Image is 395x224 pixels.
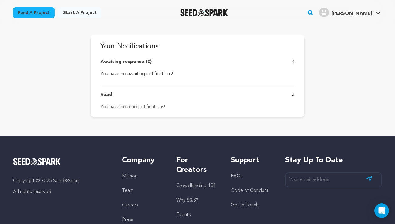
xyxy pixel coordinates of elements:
a: Seed&Spark Homepage [13,158,110,165]
a: Get In Touch [231,203,258,208]
a: Events [176,212,191,217]
p: Read [100,91,112,99]
a: FAQs [231,174,242,179]
input: Your email address [285,172,382,187]
div: You have no awaiting notifications! [100,70,295,78]
p: All rights reserved [13,188,110,196]
a: Code of Conduct [231,188,268,193]
img: Seed&Spark Logo [13,158,61,165]
h5: Company [122,155,164,165]
a: Press [122,217,133,222]
div: Daniel R.'s Profile [319,8,372,17]
div: Open Intercom Messenger [374,203,389,218]
h5: For Creators [176,155,218,175]
a: Careers [122,203,138,208]
img: Seed&Spark Logo Dark Mode [180,9,228,16]
a: Fund a project [13,7,55,18]
a: Mission [122,174,137,179]
span: [PERSON_NAME] [331,11,372,16]
p: Awaiting response (0) [100,58,152,65]
a: Seed&Spark Homepage [180,9,228,16]
a: Daniel R.'s Profile [318,6,382,17]
p: Your Notifications [100,41,295,52]
img: user.png [319,8,329,17]
a: Team [122,188,134,193]
a: Start a project [58,7,101,18]
h5: Support [231,155,273,165]
span: Daniel R.'s Profile [318,6,382,19]
div: You have no read notifications! [100,103,295,111]
a: Crowdfunding 101 [176,183,216,188]
p: Copyright © 2025 Seed&Spark [13,177,110,185]
h5: Stay up to date [285,155,382,165]
a: Why S&S? [176,198,198,203]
